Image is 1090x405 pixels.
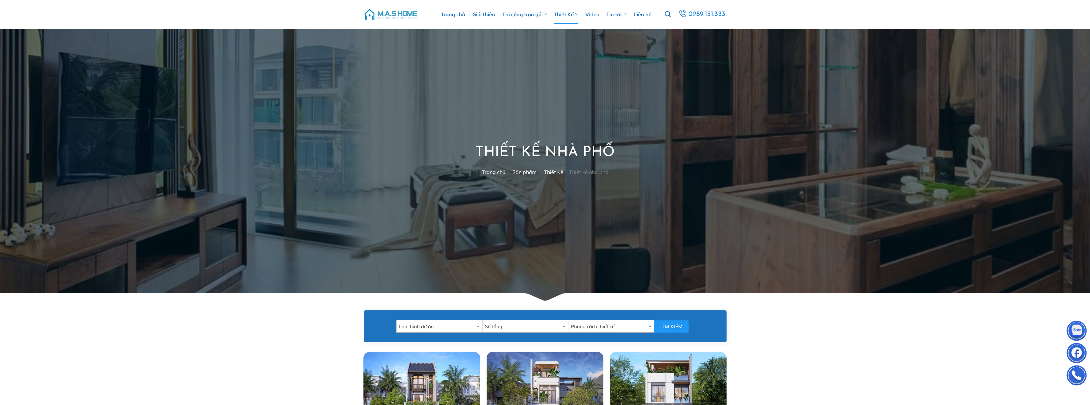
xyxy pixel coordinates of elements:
span: / [566,169,568,175]
a: Tìm kiếm [665,8,671,21]
span: Phong cách thiết kế [571,320,646,333]
a: Giới thiệu [472,5,495,24]
img: Zalo [1067,322,1086,341]
a: Tin tức [606,5,627,24]
h1: Thiết kế nhà phố [475,143,615,162]
span: Loại hình dự án [399,320,474,333]
a: Sản phẩm [512,169,537,175]
img: Facebook [1067,344,1086,364]
a: Trang chủ [482,169,505,175]
span: 0989.151.333 [688,9,726,20]
nav: Thiết kế nhà phố [475,169,615,175]
a: Thi công trọn gói [502,5,547,24]
a: Thiết Kế [544,169,563,175]
a: Liên hệ [634,5,651,24]
a: Thiết Kế [554,5,578,24]
button: Tìm kiếm [654,320,689,333]
a: Video [585,5,599,24]
span: / [508,169,510,175]
a: Trang chủ [441,5,465,24]
a: 0989.151.333 [678,9,726,20]
span: / [539,169,541,175]
img: M.A.S HOME – Tổng Thầu Thiết Kế Và Xây Nhà Trọn Gói [364,5,418,24]
img: Phone [1067,367,1086,386]
span: Số tầng [485,320,560,333]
